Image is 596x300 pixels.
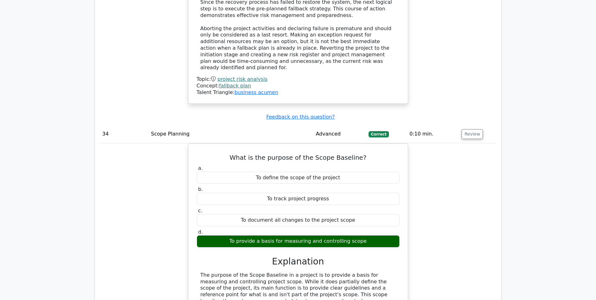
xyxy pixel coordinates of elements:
td: 34 [100,125,149,143]
button: Review [462,129,483,139]
div: To document all changes to the project scope [197,214,400,226]
div: To provide a basis for measuring and controlling scope [197,235,400,247]
a: Feedback on this question? [266,114,335,120]
td: 0:10 min. [407,125,459,143]
div: Concept: [197,83,400,89]
a: business acumen [234,89,278,95]
a: project risk analysis [217,76,267,82]
div: Topic: [197,76,400,83]
div: To define the scope of the project [197,172,400,184]
span: d. [198,229,203,235]
h3: Explanation [200,256,396,267]
span: a. [198,165,203,171]
a: fallback plan [219,83,251,89]
td: Scope Planning [149,125,314,143]
h5: What is the purpose of the Scope Baseline? [196,154,400,161]
span: b. [198,186,203,192]
span: Correct [369,131,389,137]
td: Advanced [313,125,366,143]
div: To track project progress [197,193,400,205]
span: c. [198,208,203,214]
div: Talent Triangle: [197,76,400,96]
